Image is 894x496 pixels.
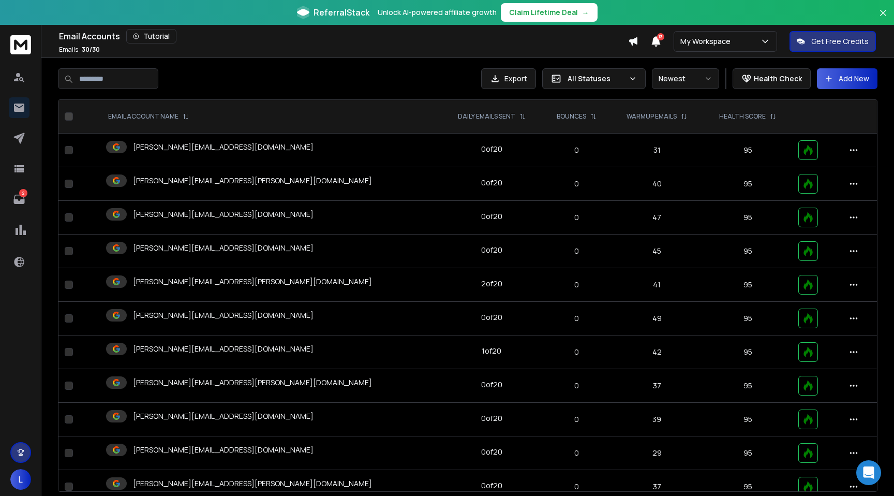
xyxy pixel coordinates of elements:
p: [PERSON_NAME][EMAIL_ADDRESS][PERSON_NAME][DOMAIN_NAME] [133,276,372,287]
p: My Workspace [680,36,735,47]
button: Export [481,68,536,89]
p: 0 [548,145,604,155]
span: 30 / 30 [82,45,100,54]
span: 13 [657,33,664,40]
p: 0 [548,212,604,223]
div: 0 of 20 [481,312,502,323]
td: 45 [610,235,704,268]
td: 95 [704,268,792,302]
div: 1 of 20 [482,346,501,356]
button: L [10,469,31,490]
span: → [582,7,589,18]
button: Claim Lifetime Deal→ [501,3,598,22]
div: EMAIL ACCOUNT NAME [108,112,189,121]
td: 40 [610,167,704,201]
p: 0 [548,246,604,256]
p: [PERSON_NAME][EMAIL_ADDRESS][PERSON_NAME][DOMAIN_NAME] [133,478,372,489]
p: Health Check [754,74,802,84]
div: 0 of 20 [481,380,502,390]
p: Emails : [59,46,100,54]
p: [PERSON_NAME][EMAIL_ADDRESS][DOMAIN_NAME] [133,411,314,421]
div: 0 of 20 [481,178,502,188]
div: 0 of 20 [481,245,502,255]
div: 0 of 20 [481,413,502,424]
p: HEALTH SCORE [719,112,766,121]
p: [PERSON_NAME][EMAIL_ADDRESS][DOMAIN_NAME] [133,445,314,455]
p: 2 [19,189,27,197]
div: 0 of 20 [481,480,502,491]
button: Close banner [876,6,890,31]
div: 0 of 20 [481,447,502,457]
p: Get Free Credits [811,36,869,47]
td: 95 [704,369,792,403]
p: 0 [548,313,604,324]
td: 95 [704,403,792,436]
td: 49 [610,302,704,335]
p: DAILY EMAILS SENT [458,112,515,121]
p: [PERSON_NAME][EMAIL_ADDRESS][DOMAIN_NAME] [133,142,314,152]
td: 95 [704,302,792,335]
td: 47 [610,201,704,235]
p: [PERSON_NAME][EMAIL_ADDRESS][DOMAIN_NAME] [133,310,314,320]
td: 37 [610,369,704,403]
p: [PERSON_NAME][EMAIL_ADDRESS][DOMAIN_NAME] [133,243,314,253]
p: [PERSON_NAME][EMAIL_ADDRESS][PERSON_NAME][DOMAIN_NAME] [133,377,372,388]
span: ReferralStack [314,6,369,19]
td: 95 [704,201,792,235]
button: Newest [652,68,719,89]
p: 0 [548,482,604,492]
p: [PERSON_NAME][EMAIL_ADDRESS][DOMAIN_NAME] [133,209,314,220]
button: Health Check [733,68,811,89]
button: Get Free Credits [789,31,876,52]
div: Email Accounts [59,29,628,43]
td: 95 [704,436,792,470]
td: 41 [610,268,704,302]
td: 95 [704,167,792,201]
td: 95 [704,134,792,167]
p: All Statuses [568,74,624,84]
p: 0 [548,381,604,391]
div: Open Intercom Messenger [856,460,881,485]
p: Unlock AI-powered affiliate growth [378,7,497,18]
p: WARMUP EMAILS [627,112,677,121]
div: 0 of 20 [481,211,502,222]
p: 0 [548,280,604,290]
p: 0 [548,414,604,425]
p: [PERSON_NAME][EMAIL_ADDRESS][DOMAIN_NAME] [133,344,314,354]
td: 31 [610,134,704,167]
button: Tutorial [126,29,176,43]
a: 2 [9,189,29,210]
div: 2 of 20 [481,279,502,289]
td: 42 [610,335,704,369]
td: 39 [610,403,704,436]
p: [PERSON_NAME][EMAIL_ADDRESS][PERSON_NAME][DOMAIN_NAME] [133,176,372,186]
p: BOUNCES [557,112,586,121]
td: 29 [610,436,704,470]
div: 0 of 20 [481,144,502,154]
p: 0 [548,448,604,458]
td: 95 [704,335,792,369]
p: 0 [548,179,604,189]
td: 95 [704,235,792,268]
p: 0 [548,347,604,357]
button: Add New [817,68,877,89]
